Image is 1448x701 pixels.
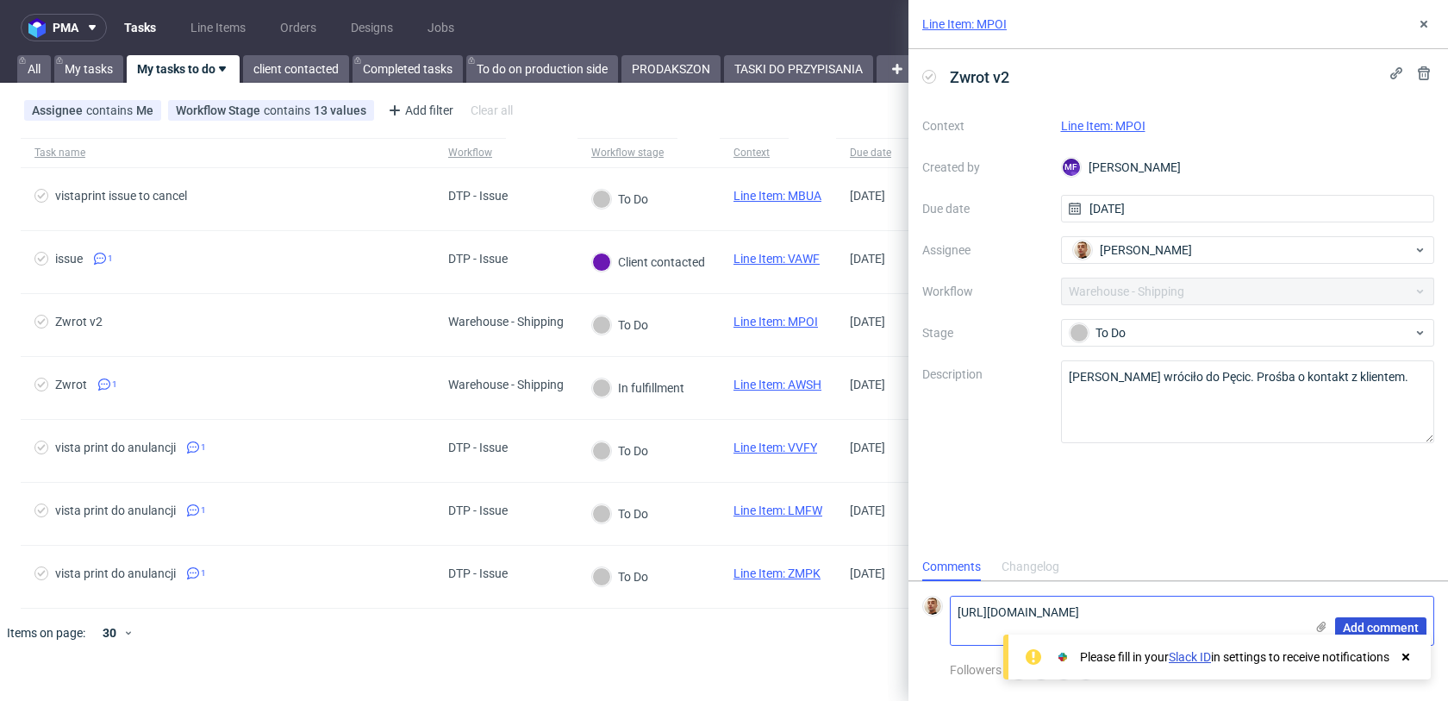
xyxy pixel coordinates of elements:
[448,252,508,266] div: DTP - Issue
[922,16,1007,33] a: Line Item: MPOI
[114,14,166,41] a: Tasks
[592,504,648,523] div: To Do
[733,252,820,266] a: Line Item: VAWF
[733,441,817,454] a: Line Item: VVFY
[112,378,117,391] span: 1
[1002,554,1059,581] div: Changelog
[724,55,873,83] a: TASKI DO PRZYPISANIA
[850,566,885,580] span: [DATE]
[1063,159,1080,176] figcaption: MF
[1070,323,1413,342] div: To Do
[448,566,508,580] div: DTP - Issue
[466,55,618,83] a: To do on production side
[850,315,885,329] span: [DATE]
[448,146,492,160] div: Workflow
[733,504,822,517] a: Line Item: LMFW
[1080,648,1389,666] div: Please fill in your in settings to receive notifications
[592,316,648,335] div: To Do
[340,14,403,41] a: Designs
[201,566,206,580] span: 1
[448,441,508,454] div: DTP - Issue
[850,441,885,454] span: [DATE]
[53,22,78,34] span: pma
[28,18,53,38] img: logo
[924,598,941,615] img: Bartłomiej Leśniczuk
[850,504,885,517] span: [DATE]
[448,315,564,329] div: Warehouse - Shipping
[201,504,206,517] span: 1
[733,189,821,203] a: Line Item: MBUA
[108,252,113,266] span: 1
[55,315,103,329] div: Zwrot v2
[733,566,821,580] a: Line Item: ZMPK
[1061,360,1435,443] textarea: [PERSON_NAME] wróciło do Pęcic. Prośba o kontakt z klientem.
[922,554,981,581] div: Comments
[21,14,107,41] button: pma
[314,103,366,117] div: 13 values
[264,103,314,117] span: contains
[381,97,457,124] div: Add filter
[201,441,206,454] span: 1
[1061,153,1435,181] div: [PERSON_NAME]
[55,441,176,454] div: vista print do anulancji
[592,379,684,397] div: In fulfillment
[592,190,648,209] div: To Do
[32,103,86,117] span: Assignee
[1335,617,1426,638] button: Add comment
[922,157,1047,178] label: Created by
[922,116,1047,136] label: Context
[1061,119,1145,133] a: Line Item: MPOI
[1343,622,1419,634] span: Add comment
[592,441,648,460] div: To Do
[850,252,885,266] span: [DATE]
[92,621,123,645] div: 30
[950,663,1002,677] span: Followers
[621,55,721,83] a: PRODAKSZON
[922,364,1047,440] label: Description
[176,103,264,117] span: Workflow Stage
[55,378,87,391] div: Zwrot
[850,146,919,160] span: Due date
[1169,650,1211,664] a: Slack ID
[922,281,1047,302] label: Workflow
[951,597,1304,645] textarea: [URL][DOMAIN_NAME]
[467,98,516,122] div: Clear all
[922,240,1047,260] label: Assignee
[353,55,463,83] a: Completed tasks
[1054,648,1071,666] img: Slack
[943,63,1016,91] span: Zwrot v2
[448,189,508,203] div: DTP - Issue
[733,378,821,391] a: Line Item: AWSH
[136,103,153,117] div: Me
[34,146,421,160] span: Task name
[733,315,818,329] a: Line Item: MPOI
[1100,241,1192,259] span: [PERSON_NAME]
[417,14,465,41] a: Jobs
[850,189,885,203] span: [DATE]
[270,14,327,41] a: Orders
[243,55,349,83] a: client contacted
[448,504,508,517] div: DTP - Issue
[850,378,885,391] span: [DATE]
[922,322,1047,343] label: Stage
[55,566,176,580] div: vista print do anulancji
[55,252,83,266] div: issue
[180,14,256,41] a: Line Items
[733,146,775,160] div: Context
[448,378,564,391] div: Warehouse - Shipping
[86,103,136,117] span: contains
[1074,241,1091,259] img: Bartłomiej Leśniczuk
[127,55,240,83] a: My tasks to do
[55,504,176,517] div: vista print do anulancji
[54,55,123,83] a: My tasks
[55,189,187,203] div: vistaprint issue to cancel
[592,567,648,586] div: To Do
[7,624,85,642] span: Items on page:
[592,253,705,272] div: Client contacted
[17,55,51,83] a: All
[591,146,664,160] div: Workflow stage
[922,198,1047,219] label: Due date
